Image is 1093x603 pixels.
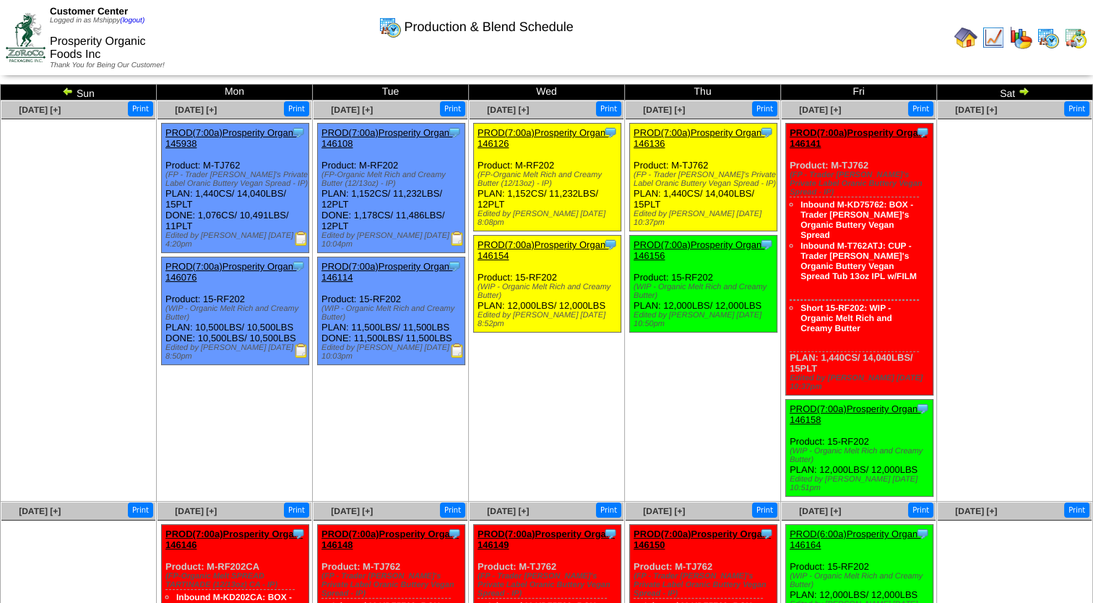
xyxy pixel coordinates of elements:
[800,241,917,281] a: Inbound M-T762ATJ: CUP - Trader [PERSON_NAME]'s Organic Buttery Vegan Spread Tub 13oz IPL w/FILM
[440,502,465,518] button: Print
[450,343,465,358] img: Production Report
[915,526,930,541] img: Tooltip
[331,105,373,115] a: [DATE] [+]
[291,125,306,140] img: Tooltip
[630,124,777,231] div: Product: M-TJ762 PLAN: 1,440CS / 14,040LBS / 15PLT
[790,529,920,550] a: PROD(6:00a)Prosperity Organ-146164
[165,171,308,188] div: (FP - Trader [PERSON_NAME]'s Private Label Oranic Buttery Vegan Spread - IP)
[6,13,46,61] img: ZoRoCo_Logo(Green%26Foil)%20jpg.webp
[162,124,309,253] div: Product: M-TJ762 PLAN: 1,440CS / 14,040LBS / 15PLT DONE: 1,076CS / 10,491LBS / 11PLT
[955,105,997,115] a: [DATE] [+]
[634,171,777,188] div: (FP - Trader [PERSON_NAME]'s Private Label Oranic Buttery Vegan Spread - IP)
[165,304,308,322] div: (WIP - Organic Melt Rich and Creamy Butter)
[294,343,308,358] img: Production Report
[313,85,469,100] td: Tue
[790,475,933,492] div: Edited by [PERSON_NAME] [DATE] 10:51pm
[487,105,529,115] a: [DATE] [+]
[790,127,927,149] a: PROD(7:00a)Prosperity Organ-146141
[128,502,153,518] button: Print
[175,506,217,516] span: [DATE] [+]
[447,259,462,273] img: Tooltip
[799,105,841,115] a: [DATE] [+]
[634,283,777,300] div: (WIP - Organic Melt Rich and Creamy Butter)
[759,237,774,252] img: Tooltip
[157,85,313,100] td: Mon
[786,124,933,395] div: Product: M-TJ762 PLAN: 1,440CS / 14,040LBS / 15PLT
[1064,502,1089,518] button: Print
[786,400,933,497] div: Product: 15-RF202 PLAN: 12,000LBS / 12,000LBS
[478,529,615,550] a: PROD(7:00a)Prosperity Organ-146149
[50,35,146,61] span: Prosperity Organic Foods Inc
[954,26,977,49] img: home.gif
[321,171,465,188] div: (FP-Organic Melt Rich and Creamy Butter (12/13oz) - IP)
[603,526,618,541] img: Tooltip
[634,572,777,598] div: (FP - Trader [PERSON_NAME]'s Private Label Oranic Buttery Vegan Spread - IP)
[790,374,933,391] div: Edited by [PERSON_NAME] [DATE] 10:37pm
[634,311,777,328] div: Edited by [PERSON_NAME] [DATE] 10:50pm
[643,105,685,115] a: [DATE] [+]
[447,526,462,541] img: Tooltip
[478,210,621,227] div: Edited by [PERSON_NAME] [DATE] 8:08pm
[165,572,308,589] div: (FP-Organic Melt SPREAD TARTINADE (12/13oz) CA - IP)
[165,343,308,361] div: Edited by [PERSON_NAME] [DATE] 8:50pm
[165,127,296,149] a: PROD(7:00a)Prosperity Organ-145938
[478,239,608,261] a: PROD(7:00a)Prosperity Organ-146154
[62,85,74,97] img: arrowleft.gif
[321,343,465,361] div: Edited by [PERSON_NAME] [DATE] 10:03pm
[478,572,621,598] div: (FP - Trader [PERSON_NAME]'s Private Label Oranic Buttery Vegan Spread - IP)
[596,101,621,116] button: Print
[321,127,452,149] a: PROD(7:00a)Prosperity Organ-146108
[643,506,685,516] span: [DATE] [+]
[331,506,373,516] a: [DATE] [+]
[321,304,465,322] div: (WIP - Organic Melt Rich and Creamy Butter)
[1037,26,1060,49] img: calendarprod.gif
[759,125,774,140] img: Tooltip
[790,171,933,197] div: (FP - Trader [PERSON_NAME]'s Private Label Oranic Buttery Vegan Spread - IP)
[982,26,1005,49] img: line_graph.gif
[955,506,997,516] a: [DATE] [+]
[790,572,933,589] div: (WIP - Organic Melt Rich and Creamy Butter)
[478,283,621,300] div: (WIP - Organic Melt Rich and Creamy Butter)
[800,200,913,240] a: Inbound M-KD75762: BOX - Trader [PERSON_NAME]'s Organic Buttery Vegan Spread
[291,259,306,273] img: Tooltip
[19,105,61,115] a: [DATE] [+]
[469,85,625,100] td: Wed
[165,261,296,283] a: PROD(7:00a)Prosperity Organ-146076
[128,101,153,116] button: Print
[162,257,309,365] div: Product: 15-RF202 PLAN: 10,500LBS / 10,500LBS DONE: 10,500LBS / 10,500LBS
[634,529,771,550] a: PROD(7:00a)Prosperity Organ-146150
[440,101,465,116] button: Print
[50,61,165,69] span: Thank You for Being Our Customer!
[450,231,465,246] img: Production Report
[487,506,529,516] span: [DATE] [+]
[752,502,777,518] button: Print
[800,303,892,333] a: Short 15-RF202: WIP - Organic Melt Rich and Creamy Butter
[19,506,61,516] a: [DATE] [+]
[321,231,465,249] div: Edited by [PERSON_NAME] [DATE] 10:04pm
[284,502,309,518] button: Print
[175,105,217,115] a: [DATE] [+]
[318,257,465,365] div: Product: 15-RF202 PLAN: 11,500LBS / 11,500LBS DONE: 11,500LBS / 11,500LBS
[318,124,465,253] div: Product: M-RF202 PLAN: 1,152CS / 11,232LBS / 12PLT DONE: 1,178CS / 11,486LBS / 12PLT
[625,85,781,100] td: Thu
[321,529,459,550] a: PROD(7:00a)Prosperity Organ-146148
[478,127,608,149] a: PROD(7:00a)Prosperity Organ-146126
[321,261,452,283] a: PROD(7:00a)Prosperity Organ-146114
[790,447,933,464] div: (WIP - Organic Melt Rich and Creamy Butter)
[478,311,621,328] div: Edited by [PERSON_NAME] [DATE] 8:52pm
[1,85,157,100] td: Sun
[630,236,777,333] div: Product: 15-RF202 PLAN: 12,000LBS / 12,000LBS
[603,237,618,252] img: Tooltip
[294,231,308,246] img: Production Report
[908,502,933,518] button: Print
[937,85,1093,100] td: Sat
[165,231,308,249] div: Edited by [PERSON_NAME] [DATE] 4:20pm
[790,403,920,425] a: PROD(7:00a)Prosperity Organ-146158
